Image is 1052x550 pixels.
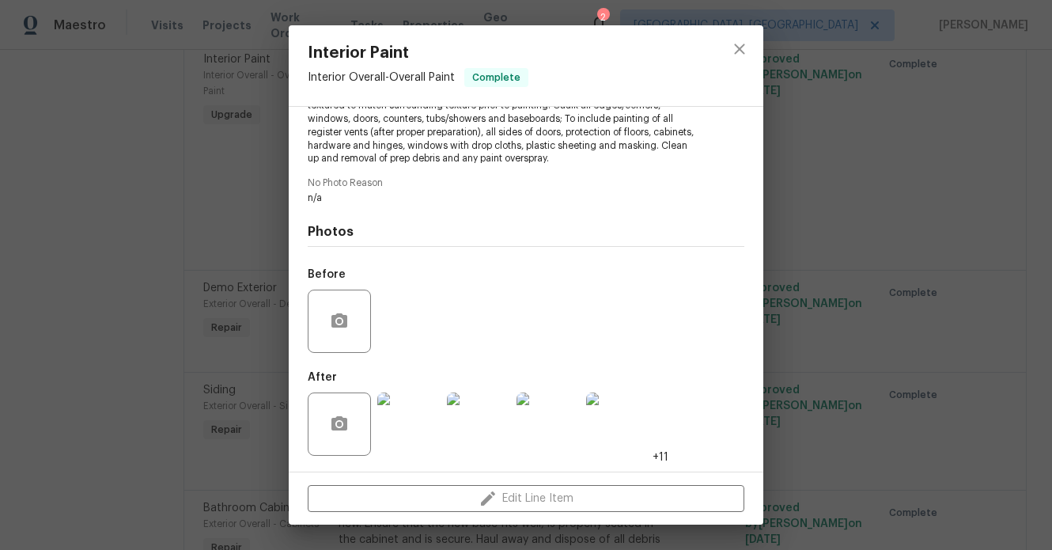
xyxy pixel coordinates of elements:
[597,9,608,25] div: 2
[721,30,759,68] button: close
[653,449,668,465] span: +11
[308,224,744,240] h4: Photos
[466,70,527,85] span: Complete
[308,72,455,83] span: Interior Overall - Overall Paint
[308,192,701,205] span: n/a
[308,372,337,383] h5: After
[308,269,346,280] h5: Before
[308,44,528,62] span: Interior Paint
[308,178,744,188] span: No Photo Reason
[308,59,701,165] span: #sala - Full Interior paint - (walls, ceilings, trim, and doors) - PAINT PROVIDED BY OPENDOOR. Al...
